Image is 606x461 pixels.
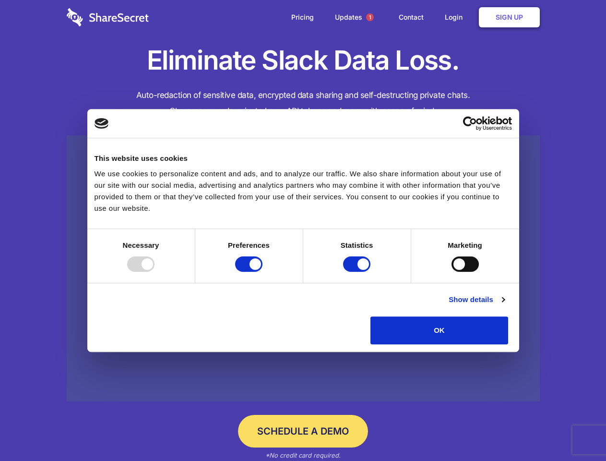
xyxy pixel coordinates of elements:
span: 1 [366,13,374,21]
h1: Eliminate Slack Data Loss. [67,43,540,78]
div: This website uses cookies [95,153,512,164]
div: We use cookies to personalize content and ads, and to analyze our traffic. We also share informat... [95,168,512,214]
strong: Marketing [448,241,482,249]
strong: Preferences [228,241,270,249]
strong: Necessary [123,241,159,249]
a: Login [435,2,477,32]
a: Contact [389,2,433,32]
h4: Auto-redaction of sensitive data, encrypted data sharing and self-destructing private chats. Shar... [67,87,540,119]
a: Show details [449,294,504,305]
em: *No credit card required. [265,451,341,459]
a: Pricing [282,2,323,32]
a: Sign Up [479,7,540,27]
strong: Statistics [341,241,373,249]
button: OK [370,316,508,344]
a: Usercentrics Cookiebot - opens in a new window [428,116,512,131]
a: Wistia video thumbnail [67,135,540,402]
img: logo [95,118,109,129]
img: logo-wordmark-white-trans-d4663122ce5f474addd5e946df7df03e33cb6a1c49d2221995e7729f52c070b2.svg [67,8,149,26]
a: Schedule a Demo [238,415,368,448]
